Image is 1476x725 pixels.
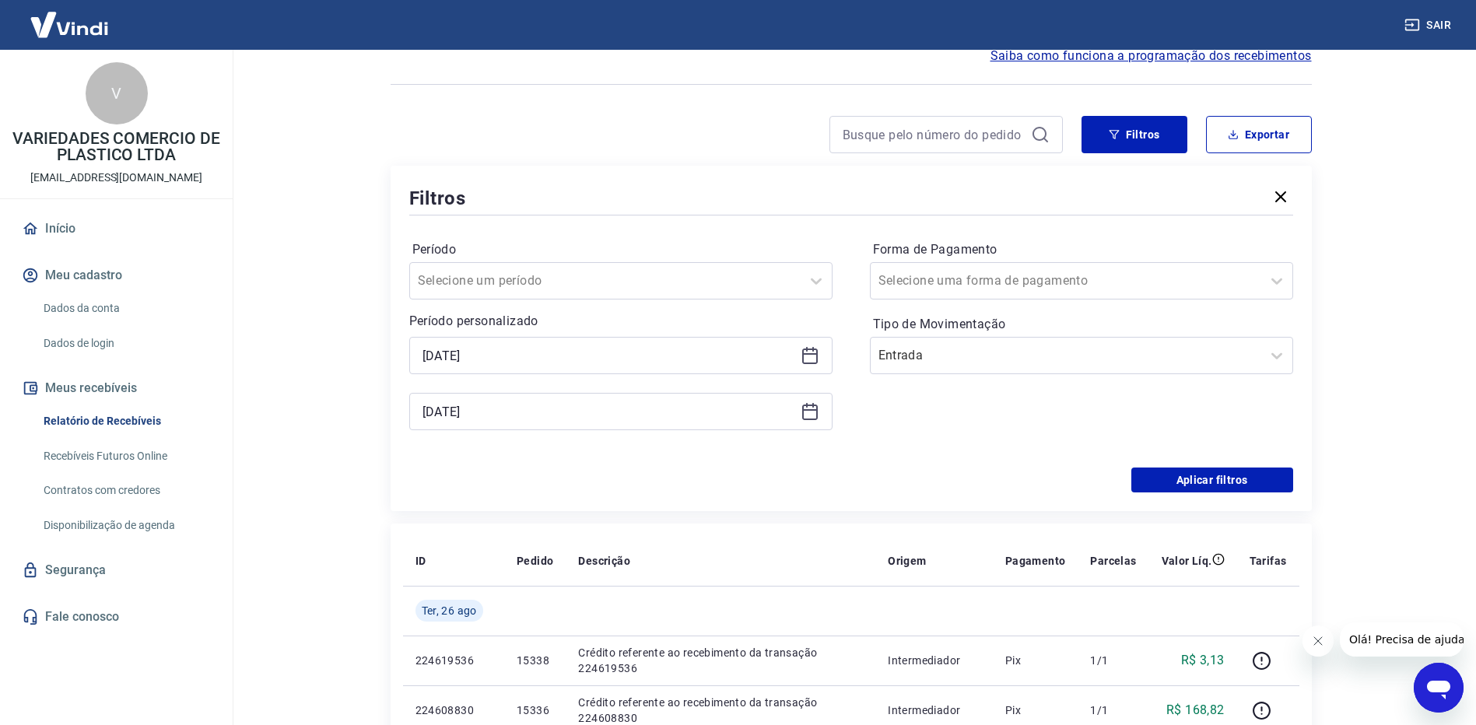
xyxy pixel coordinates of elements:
[415,653,492,668] p: 224619536
[1340,622,1464,657] iframe: Mensagem da empresa
[37,405,214,437] a: Relatório de Recebíveis
[578,553,630,569] p: Descrição
[37,510,214,541] a: Disponibilização de agenda
[990,47,1312,65] a: Saiba como funciona a programação dos recebimentos
[873,315,1290,334] label: Tipo de Movimentação
[37,327,214,359] a: Dados de login
[1090,653,1136,668] p: 1/1
[19,371,214,405] button: Meus recebíveis
[1206,116,1312,153] button: Exportar
[37,440,214,472] a: Recebíveis Futuros Online
[1090,702,1136,718] p: 1/1
[517,553,553,569] p: Pedido
[888,653,980,668] p: Intermediador
[1181,651,1225,670] p: R$ 3,13
[409,312,833,331] p: Período personalizado
[1005,553,1066,569] p: Pagamento
[1131,468,1293,492] button: Aplicar filtros
[12,131,220,163] p: VARIEDADES COMERCIO DE PLASTICO LTDA
[30,170,202,186] p: [EMAIL_ADDRESS][DOMAIN_NAME]
[1005,702,1066,718] p: Pix
[415,553,426,569] p: ID
[422,603,477,618] span: Ter, 26 ago
[19,212,214,246] a: Início
[19,553,214,587] a: Segurança
[888,702,980,718] p: Intermediador
[412,240,829,259] label: Período
[19,258,214,292] button: Meu cadastro
[1090,553,1136,569] p: Parcelas
[422,344,794,367] input: Data inicial
[9,11,131,23] span: Olá! Precisa de ajuda?
[1401,11,1457,40] button: Sair
[1302,625,1334,657] iframe: Fechar mensagem
[422,400,794,423] input: Data final
[578,645,863,676] p: Crédito referente ao recebimento da transação 224619536
[415,702,492,718] p: 224608830
[1082,116,1187,153] button: Filtros
[873,240,1290,259] label: Forma de Pagamento
[843,123,1025,146] input: Busque pelo número do pedido
[1414,663,1464,713] iframe: Botão para abrir a janela de mensagens
[517,702,553,718] p: 15336
[19,600,214,634] a: Fale conosco
[517,653,553,668] p: 15338
[409,186,467,211] h5: Filtros
[19,1,120,48] img: Vindi
[1005,653,1066,668] p: Pix
[37,292,214,324] a: Dados da conta
[37,475,214,506] a: Contratos com credores
[888,553,926,569] p: Origem
[1166,701,1225,720] p: R$ 168,82
[86,62,148,124] div: V
[1162,553,1212,569] p: Valor Líq.
[1250,553,1287,569] p: Tarifas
